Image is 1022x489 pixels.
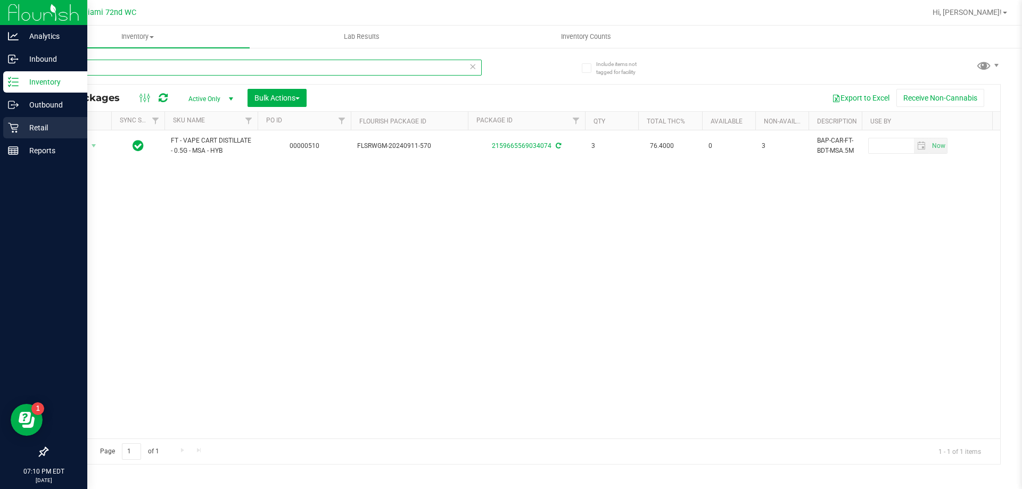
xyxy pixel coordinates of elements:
span: Inventory Counts [547,32,625,42]
span: Set Current date [929,138,947,154]
span: 3 [591,141,632,151]
p: Retail [19,121,83,134]
span: 76.4000 [645,138,679,154]
a: Inventory Counts [474,26,698,48]
span: 3 [762,141,802,151]
span: 1 - 1 of 1 items [930,443,990,459]
p: 07:10 PM EDT [5,467,83,476]
inline-svg: Inbound [8,54,19,64]
span: All Packages [55,92,130,104]
a: Lab Results [250,26,474,48]
a: Package ID [476,117,513,124]
a: Filter [147,112,164,130]
span: FLSRWGM-20240911-570 [357,141,461,151]
span: Page of 1 [91,443,168,460]
span: Clear [469,60,476,73]
span: Miami 72nd WC [81,8,136,17]
a: Sync Status [120,117,161,124]
span: In Sync [133,138,144,153]
a: Qty [594,118,605,125]
span: Sync from Compliance System [554,142,561,150]
span: Include items not tagged for facility [596,60,649,76]
iframe: Resource center unread badge [31,402,44,415]
inline-svg: Retail [8,122,19,133]
a: Flourish Package ID [359,118,426,125]
span: select [914,138,929,153]
span: Bulk Actions [254,94,300,102]
span: Lab Results [329,32,394,42]
p: [DATE] [5,476,83,484]
iframe: Resource center [11,404,43,436]
a: Use By [870,118,891,125]
p: Inbound [19,53,83,65]
button: Bulk Actions [248,89,307,107]
input: 1 [122,443,141,460]
span: 0 [708,141,749,151]
a: Filter [240,112,258,130]
span: select [87,138,101,153]
span: FT - VAPE CART DISTILLATE - 0.5G - MSA - HYB [171,136,251,156]
p: Outbound [19,98,83,111]
a: Total THC% [647,118,685,125]
input: Search Package ID, Item Name, SKU, Lot or Part Number... [47,60,482,76]
a: Filter [567,112,585,130]
a: Non-Available [764,118,811,125]
span: Inventory [26,32,250,42]
span: select [929,138,947,153]
button: Export to Excel [825,89,896,107]
a: Filter [333,112,351,130]
a: 2159665569034074 [492,142,551,150]
inline-svg: Outbound [8,100,19,110]
p: Reports [19,144,83,157]
a: SKU Name [173,117,205,124]
a: Available [711,118,743,125]
a: Inventory [26,26,250,48]
button: Receive Non-Cannabis [896,89,984,107]
a: 00000510 [290,142,319,150]
a: Description [817,118,857,125]
inline-svg: Inventory [8,77,19,87]
p: Analytics [19,30,83,43]
div: BAP-CAR-FT-BDT-MSA.5M [815,135,855,157]
p: Inventory [19,76,83,88]
a: PO ID [266,117,282,124]
span: Hi, [PERSON_NAME]! [933,8,1002,16]
inline-svg: Analytics [8,31,19,42]
inline-svg: Reports [8,145,19,156]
